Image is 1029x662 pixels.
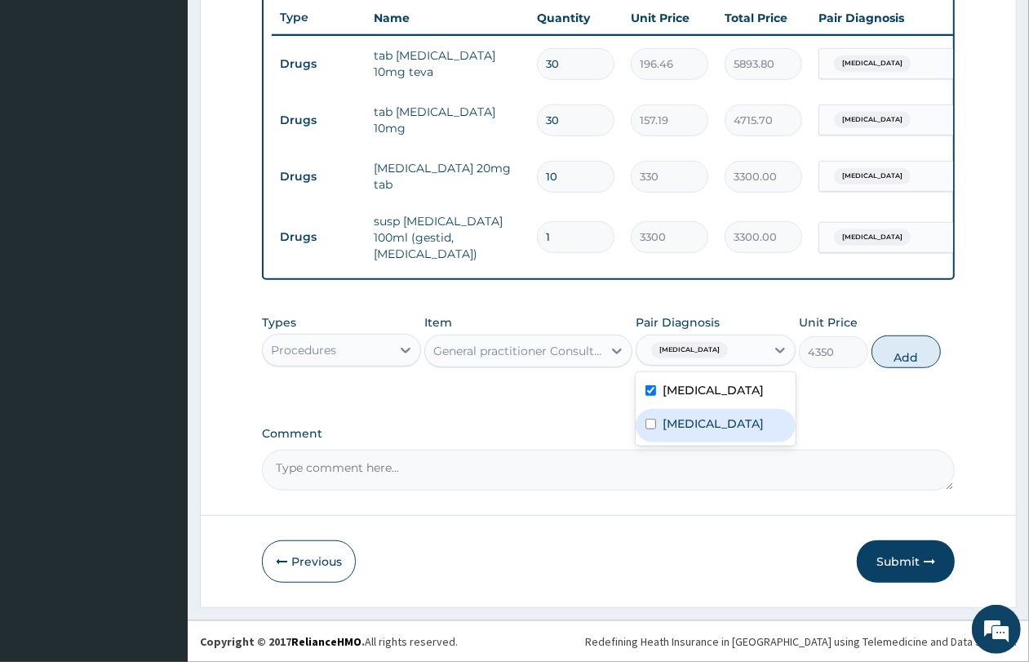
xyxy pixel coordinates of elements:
[663,382,764,398] label: [MEDICAL_DATA]
[366,205,529,270] td: susp [MEDICAL_DATA] 100ml (gestid, [MEDICAL_DATA])
[272,222,366,252] td: Drugs
[272,49,366,79] td: Drugs
[272,105,366,136] td: Drugs
[262,540,356,583] button: Previous
[585,633,1017,650] div: Redefining Heath Insurance in [GEOGRAPHIC_DATA] using Telemedicine and Data Science!
[262,427,955,441] label: Comment
[200,634,365,649] strong: Copyright © 2017 .
[272,2,366,33] th: Type
[262,316,296,330] label: Types
[872,335,941,368] button: Add
[834,56,911,72] span: [MEDICAL_DATA]
[834,112,911,128] span: [MEDICAL_DATA]
[834,168,911,184] span: [MEDICAL_DATA]
[30,82,66,122] img: d_794563401_company_1708531726252_794563401
[95,206,225,371] span: We're online!
[651,342,728,358] span: [MEDICAL_DATA]
[424,314,452,331] label: Item
[433,343,604,359] div: General practitioner Consultation first outpatient consultation
[799,314,858,331] label: Unit Price
[366,2,529,34] th: Name
[623,2,716,34] th: Unit Price
[834,229,911,246] span: [MEDICAL_DATA]
[268,8,307,47] div: Minimize live chat window
[716,2,810,34] th: Total Price
[529,2,623,34] th: Quantity
[188,620,1029,662] footer: All rights reserved.
[272,162,366,192] td: Drugs
[8,446,311,503] textarea: Type your message and hit 'Enter'
[636,314,720,331] label: Pair Diagnosis
[366,152,529,201] td: [MEDICAL_DATA] 20mg tab
[366,96,529,144] td: tab [MEDICAL_DATA] 10mg
[857,540,955,583] button: Submit
[291,634,361,649] a: RelianceHMO
[85,91,274,113] div: Chat with us now
[366,39,529,88] td: tab [MEDICAL_DATA] 10mg teva
[663,415,764,432] label: [MEDICAL_DATA]
[810,2,990,34] th: Pair Diagnosis
[271,342,336,358] div: Procedures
